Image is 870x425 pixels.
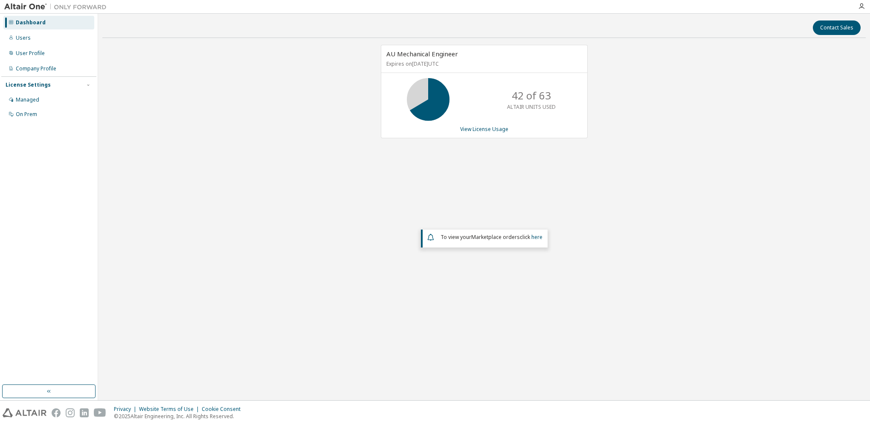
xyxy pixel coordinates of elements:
[6,82,51,88] div: License Settings
[16,96,39,103] div: Managed
[386,49,458,58] span: AU Mechanical Engineer
[94,408,106,417] img: youtube.svg
[202,406,246,413] div: Cookie Consent
[114,406,139,413] div: Privacy
[114,413,246,420] p: © 2025 Altair Engineering, Inc. All Rights Reserved.
[386,60,580,67] p: Expires on [DATE] UTC
[16,19,46,26] div: Dashboard
[16,65,56,72] div: Company Profile
[460,125,508,133] a: View License Usage
[66,408,75,417] img: instagram.svg
[813,20,861,35] button: Contact Sales
[512,88,551,103] p: 42 of 63
[52,408,61,417] img: facebook.svg
[16,111,37,118] div: On Prem
[507,103,556,111] p: ALTAIR UNITS USED
[471,233,520,241] em: Marketplace orders
[441,233,542,241] span: To view your click
[139,406,202,413] div: Website Terms of Use
[3,408,46,417] img: altair_logo.svg
[531,233,542,241] a: here
[16,50,45,57] div: User Profile
[16,35,31,41] div: Users
[4,3,111,11] img: Altair One
[80,408,89,417] img: linkedin.svg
